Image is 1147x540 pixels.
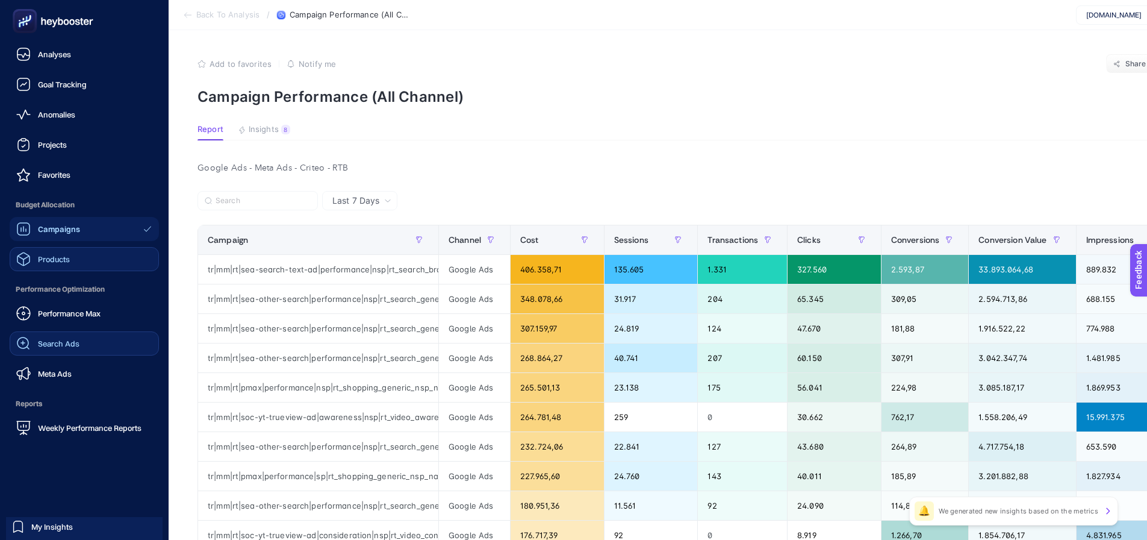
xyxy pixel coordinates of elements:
[10,331,159,356] a: Search Ads
[788,344,881,372] div: 60.150
[38,254,70,264] span: Products
[511,403,604,432] div: 264.781,48
[439,255,510,284] div: Google Ads
[198,432,438,461] div: tr|mm|rt|sea-other-search|performance|nsp|rt_search_generic_nsp_na_dsa-other-hero-urunler|na|d2c|...
[439,373,510,402] div: Google Ads
[216,196,311,206] input: Search
[198,314,438,343] div: tr|mm|rt|sea-other-search|performance|nsp|rt_search_generic_nsp_na_dsa-other-gfk|na|d2c|DSA|OSB00...
[698,255,787,284] div: 1.331
[969,373,1075,402] div: 3.085.187,17
[439,284,510,313] div: Google Ads
[605,462,698,491] div: 24.760
[511,284,604,313] div: 348.078,66
[605,491,698,520] div: 11.561
[10,42,159,66] a: Analyses
[439,403,510,432] div: Google Ads
[10,416,159,440] a: Weekly Performance Reports
[1125,59,1146,69] span: Share
[511,255,604,284] div: 406.358,71
[332,195,379,207] span: Last 7 Days
[605,314,698,343] div: 24.819
[10,102,159,127] a: Anomalies
[38,423,141,433] span: Weekly Performance Reports
[605,284,698,313] div: 31.917
[707,235,758,245] span: Transactions
[605,373,698,402] div: 23.138
[698,284,787,313] div: 204
[969,462,1075,491] div: 3.201.882,88
[881,344,969,372] div: 307,91
[10,217,159,241] a: Campaigns
[198,284,438,313] div: tr|mm|rt|sea-other-search|performance|nsp|rt_search_generic_nsp_na_dsa-other-top-seller-max-conv-...
[7,4,46,13] span: Feedback
[10,163,159,187] a: Favorites
[605,403,698,432] div: 259
[969,284,1075,313] div: 2.594.713,86
[797,235,821,245] span: Clicks
[881,491,969,520] div: 114,88
[698,432,787,461] div: 127
[10,133,159,157] a: Projects
[38,49,71,59] span: Analyses
[511,344,604,372] div: 268.864,27
[939,506,1098,516] p: We generated new insights based on the metrics
[196,10,260,20] span: Back To Analysis
[788,284,881,313] div: 65.345
[449,235,481,245] span: Channel
[439,314,510,343] div: Google Ads
[10,301,159,325] a: Performance Max
[287,59,336,69] button: Notify me
[698,403,787,432] div: 0
[198,462,438,491] div: tr|mm|rt|pmax|performance|sp|rt_shopping_generic_nsp_na_pmax-other-gmc-benchmark|na|d2c|AOP|OSB00...
[38,309,101,318] span: Performance Max
[605,255,698,284] div: 135.605
[198,491,438,520] div: tr|mm|rt|sea-other-search|performance|nsp|rt_search_generic_nsp_na_dsa-ceyiz-donemi|na|d2c|DSA|OS...
[511,314,604,343] div: 307.159,97
[197,59,272,69] button: Add to favorites
[10,392,159,416] span: Reports
[10,193,159,217] span: Budget Allocation
[605,344,698,372] div: 40.741
[978,235,1046,245] span: Conversion Value
[881,432,969,461] div: 264,89
[698,462,787,491] div: 143
[38,110,75,119] span: Anomalies
[969,491,1075,520] div: 1.625.387,14
[881,373,969,402] div: 224,98
[881,255,969,284] div: 2.593,87
[788,255,881,284] div: 327.560
[614,235,648,245] span: Sessions
[198,373,438,402] div: tr|mm|rt|pmax|performance|nsp|rt_shopping_generic_nsp_na_pmax-other-top-seller|na|d2c|AOP|OSB0002JUP
[290,10,410,20] span: Campaign Performance (All Channel)
[10,247,159,271] a: Products
[281,125,290,134] div: 8
[788,314,881,343] div: 47.670
[38,224,80,234] span: Campaigns
[439,432,510,461] div: Google Ads
[10,72,159,96] a: Goal Tracking
[439,462,510,491] div: Google Ads
[439,344,510,372] div: Google Ads
[197,125,223,134] span: Report
[38,369,72,378] span: Meta Ads
[198,255,438,284] div: tr|mm|rt|sea-search-text-ad|performance|nsp|rt_search_brand_nsp_na_pure-exact|na|d2c|Search-Brand...
[511,462,604,491] div: 227.965,60
[881,284,969,313] div: 309,05
[698,491,787,520] div: 92
[881,462,969,491] div: 185,89
[511,373,604,402] div: 265.501,13
[511,432,604,461] div: 232.724,06
[881,403,969,432] div: 762,17
[208,235,248,245] span: Campaign
[249,125,279,134] span: Insights
[605,432,698,461] div: 22.841
[210,59,272,69] span: Add to favorites
[788,462,881,491] div: 40.011
[299,59,336,69] span: Notify me
[38,170,70,180] span: Favorites
[969,344,1075,372] div: 3.042.347,74
[31,522,73,532] span: My Insights
[698,344,787,372] div: 207
[915,501,934,521] div: 🔔
[881,314,969,343] div: 181,88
